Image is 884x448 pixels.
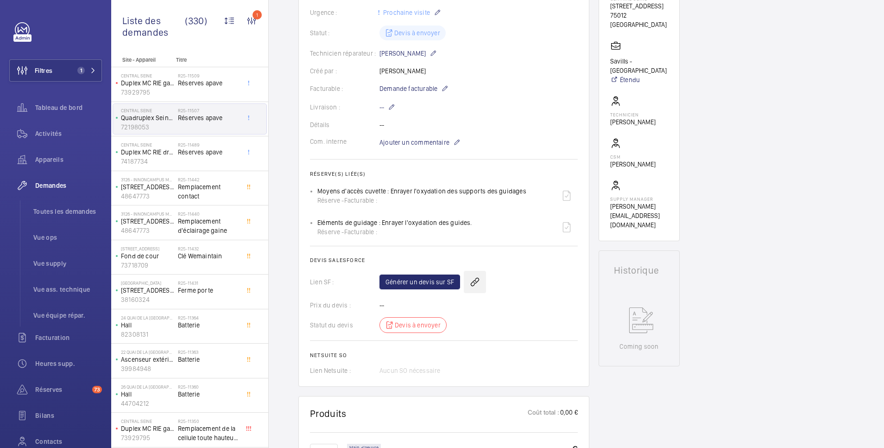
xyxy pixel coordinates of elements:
[121,390,174,399] p: Hall
[178,424,239,442] span: Remplacement de la cellule toute hauteur défectueuse
[610,202,668,230] p: [PERSON_NAME][EMAIL_ADDRESS][DOMAIN_NAME]
[121,251,174,261] p: Fond de cour
[610,1,668,11] p: [STREET_ADDRESS]
[610,11,668,29] p: 75012 [GEOGRAPHIC_DATA]
[121,424,174,433] p: Duplex MC RIE gauche
[111,57,172,63] p: Site - Appareil
[317,196,344,205] span: Réserve -
[121,226,174,235] p: 48647773
[178,108,239,113] h2: R25-11507
[121,399,174,408] p: 44704212
[178,320,239,330] span: Batterie
[35,437,102,446] span: Contacts
[381,9,430,16] span: Prochaine visite
[178,177,239,182] h2: R25-11442
[35,333,102,342] span: Facturation
[178,390,239,399] span: Batterie
[610,117,656,127] p: [PERSON_NAME]
[121,88,174,97] p: 73929795
[92,386,102,393] span: 73
[610,112,656,117] p: Technicien
[121,177,174,182] p: 3126 - INNONCAMPUS MONTROUGE
[121,315,174,320] p: 24 Quai de la [GEOGRAPHIC_DATA]
[35,103,102,112] span: Tableau de bord
[121,147,174,157] p: Duplex MC RIE droite
[178,280,239,286] h2: R25-11431
[178,349,239,355] h2: R25-11363
[121,320,174,330] p: Hall
[35,66,52,75] span: Filtres
[178,246,239,251] h2: R25-11432
[178,217,239,235] span: Remplacement d'éclairage gaine
[121,182,174,192] p: [STREET_ADDRESS][PERSON_NAME]
[121,246,174,251] p: [STREET_ADDRESS]
[379,138,449,147] span: Ajouter un commentaire
[178,418,239,424] h2: R25-11350
[559,408,578,419] p: 0,00 €
[610,75,668,84] a: Étendu
[610,154,656,160] p: CSM
[379,102,395,113] p: --
[121,384,174,390] p: 26 Quai de la [GEOGRAPHIC_DATA]
[310,352,578,358] h2: Netsuite SO
[121,349,174,355] p: 22 Quai de la [GEOGRAPHIC_DATA]
[178,147,239,157] span: Réserves apave
[610,160,656,169] p: [PERSON_NAME]
[33,207,102,216] span: Toutes les demandes
[178,142,239,147] h2: R25-11489
[35,181,102,190] span: Demandes
[77,67,85,74] span: 1
[121,433,174,442] p: 73929795
[121,295,174,304] p: 38160324
[121,122,174,132] p: 72198053
[35,411,102,420] span: Bilans
[33,233,102,242] span: Vue ops
[528,408,559,419] p: Coût total :
[35,155,102,164] span: Appareils
[317,227,344,237] span: Réserve -
[178,78,239,88] span: Réserves apave
[121,355,174,364] p: Ascenseur extérieur a côté loge gardien
[178,315,239,320] h2: R25-11364
[121,211,174,217] p: 3126 - INNONCAMPUS MONTROUGE
[33,259,102,268] span: Vue supply
[121,73,174,78] p: Central Seine
[121,261,174,270] p: 73718709
[614,266,664,275] h1: Historique
[121,330,174,339] p: 82308131
[35,129,102,138] span: Activités
[121,113,174,122] p: Quadruplex Seine D
[121,280,174,286] p: [GEOGRAPHIC_DATA]
[344,196,377,205] span: Facturable :
[610,57,668,75] p: Savills - [GEOGRAPHIC_DATA]
[178,384,239,390] h2: R25-11360
[121,108,174,113] p: Central Seine
[121,142,174,147] p: Central Seine
[610,196,668,202] p: Supply manager
[178,182,239,201] span: Remplacement contact
[379,84,437,93] span: Demande facturable
[122,15,185,38] span: Liste des demandes
[9,59,102,82] button: Filtres1
[121,192,174,201] p: 48647773
[121,364,174,373] p: 39984948
[178,113,239,122] span: Réserves apave
[121,418,174,424] p: Central Seine
[178,355,239,364] span: Batterie
[310,408,347,419] h1: Produits
[310,257,578,263] h2: Devis Salesforce
[344,227,377,237] span: Facturable :
[33,285,102,294] span: Vue ass. technique
[121,78,174,88] p: Duplex MC RIE gauche
[178,73,239,78] h2: R25-11509
[121,286,174,295] p: [STREET_ADDRESS][PERSON_NAME]
[35,385,88,394] span: Réserves
[121,217,174,226] p: [STREET_ADDRESS][PERSON_NAME]
[619,342,658,351] p: Coming soon
[379,275,460,289] a: Générer un devis sur SF
[121,157,174,166] p: 74187734
[178,286,239,295] span: Ferme porte
[379,48,437,59] p: [PERSON_NAME]
[35,359,102,368] span: Heures supp.
[310,171,578,177] h2: Réserve(s) liée(s)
